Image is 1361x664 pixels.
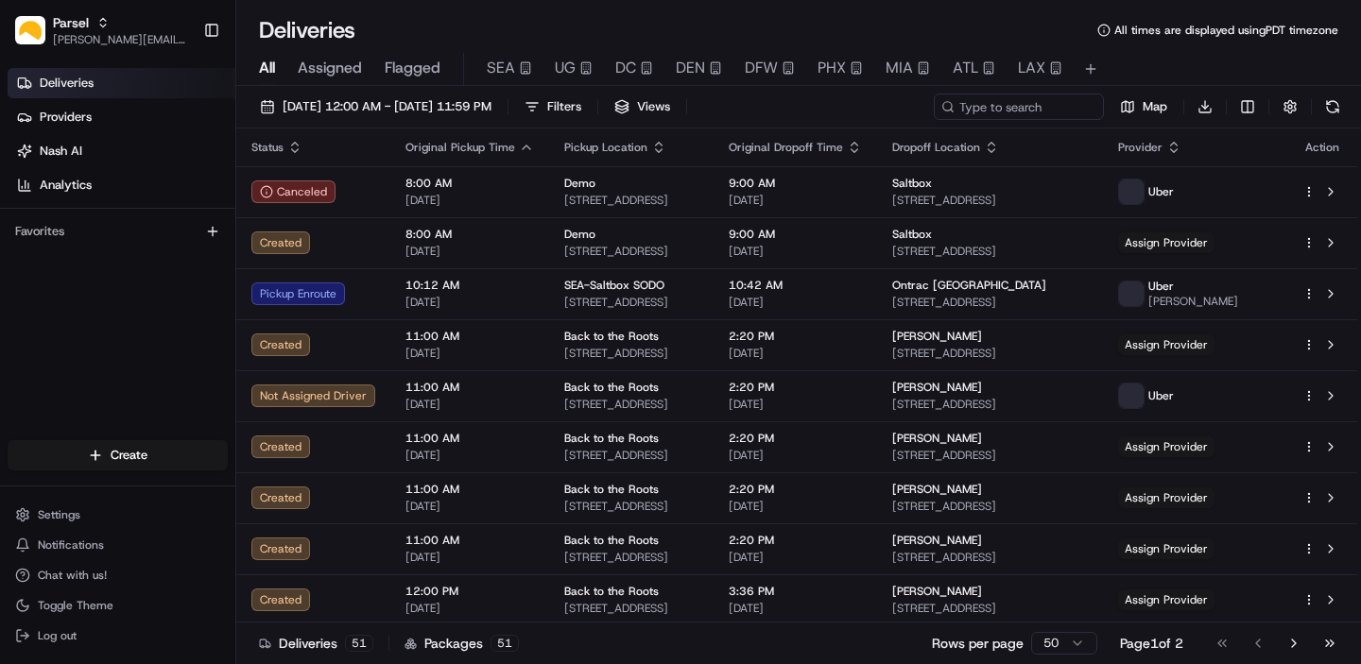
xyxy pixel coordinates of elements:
span: [STREET_ADDRESS] [564,346,698,361]
span: [DATE] [405,295,534,310]
span: DEN [676,57,705,79]
span: [PERSON_NAME] [892,380,982,395]
span: [DATE] [405,550,534,565]
span: [STREET_ADDRESS] [892,601,1088,616]
span: Deliveries [40,75,94,92]
span: Original Pickup Time [405,140,515,155]
span: Assign Provider [1118,436,1215,457]
span: [PERSON_NAME] [892,533,982,548]
span: Saltbox [892,176,932,191]
button: Create [8,440,228,470]
h1: Deliveries [259,15,355,45]
span: Assign Provider [1118,487,1215,508]
button: Filters [516,94,590,120]
span: [STREET_ADDRESS] [892,448,1088,463]
span: Original Dropoff Time [729,140,843,155]
span: 11:00 AM [405,533,534,548]
span: [STREET_ADDRESS] [564,448,698,463]
span: 8:00 AM [405,176,534,191]
span: Create [111,447,147,464]
span: DFW [745,57,778,79]
span: [STREET_ADDRESS] [564,193,698,208]
span: 3:36 PM [729,584,862,599]
span: Status [251,140,284,155]
span: Back to the Roots [564,329,659,344]
span: [STREET_ADDRESS] [564,550,698,565]
span: SEA-Saltbox SODO [564,278,664,293]
span: [DATE] [405,193,534,208]
span: Assign Provider [1118,538,1215,559]
a: Deliveries [8,68,235,98]
span: Demo [564,227,595,242]
span: SEA [487,57,515,79]
span: Chat with us! [38,568,107,583]
span: Uber [1148,279,1174,294]
span: Views [637,98,670,115]
span: Uber [1148,184,1174,199]
span: Assign Provider [1118,334,1215,355]
span: [DATE] [729,244,862,259]
span: [DATE] [405,397,534,412]
span: Analytics [40,177,92,194]
span: Flagged [385,57,440,79]
button: [DATE] 12:00 AM - [DATE] 11:59 PM [251,94,500,120]
span: [STREET_ADDRESS] [892,499,1088,514]
span: [DATE] [405,499,534,514]
button: Log out [8,622,228,649]
span: Parsel [53,13,89,32]
span: Log out [38,628,77,643]
span: [STREET_ADDRESS] [564,397,698,412]
span: 11:00 AM [405,380,534,395]
span: [STREET_ADDRESS] [564,499,698,514]
span: [DATE] [729,346,862,361]
span: [DATE] [729,601,862,616]
input: Type to search [934,94,1104,120]
span: [DATE] [405,244,534,259]
span: [DATE] [729,448,862,463]
span: [DATE] [729,295,862,310]
span: 9:00 AM [729,227,862,242]
span: 8:00 AM [405,227,534,242]
span: [STREET_ADDRESS] [892,193,1088,208]
span: [STREET_ADDRESS] [892,346,1088,361]
span: 10:12 AM [405,278,534,293]
span: [PERSON_NAME] [892,431,982,446]
span: [PERSON_NAME] [892,329,982,344]
span: [PERSON_NAME] [892,584,982,599]
span: DC [615,57,636,79]
span: 2:20 PM [729,431,862,446]
span: Assigned [298,57,362,79]
div: 51 [491,635,519,652]
span: [STREET_ADDRESS] [564,601,698,616]
span: Back to the Roots [564,533,659,548]
div: 51 [345,635,373,652]
span: Nash AI [40,143,82,160]
a: Analytics [8,170,235,200]
span: Providers [40,109,92,126]
span: PHX [818,57,846,79]
span: LAX [1018,57,1045,79]
span: Back to the Roots [564,431,659,446]
div: Action [1302,140,1342,155]
span: Dropoff Location [892,140,980,155]
span: [DATE] [729,550,862,565]
button: Canceled [251,180,336,203]
button: [PERSON_NAME][EMAIL_ADDRESS][DOMAIN_NAME] [53,32,188,47]
button: Chat with us! [8,562,228,588]
span: [DATE] [729,193,862,208]
button: Toggle Theme [8,592,228,619]
div: Packages [405,634,519,653]
span: Back to the Roots [564,482,659,497]
span: Back to the Roots [564,584,659,599]
span: Pickup Location [564,140,647,155]
a: Nash AI [8,136,235,166]
div: Page 1 of 2 [1120,634,1183,653]
span: All [259,57,275,79]
span: 2:20 PM [729,380,862,395]
img: Parsel [15,16,45,45]
span: Back to the Roots [564,380,659,395]
button: Notifications [8,532,228,558]
span: MIA [886,57,913,79]
span: [STREET_ADDRESS] [892,244,1088,259]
